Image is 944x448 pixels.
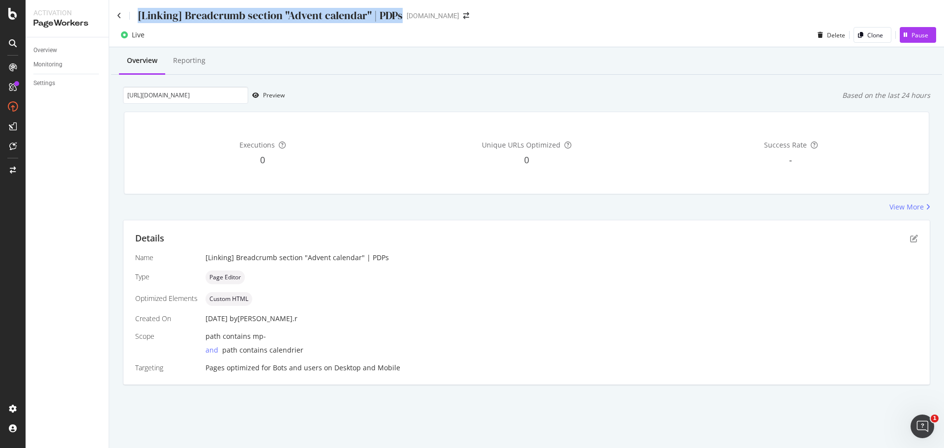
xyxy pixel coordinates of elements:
button: Delete [814,27,845,43]
a: Settings [33,78,102,89]
span: path contains calendrier [222,345,303,355]
div: [DATE] [206,314,918,324]
div: Delete [827,31,845,39]
div: Overview [127,56,157,65]
span: Page Editor [209,274,241,280]
a: Monitoring [33,60,102,70]
div: Clone [867,31,883,39]
span: path contains mp- [206,331,266,341]
div: arrow-right-arrow-left [463,12,469,19]
span: 0 [260,154,265,166]
div: Live [132,30,145,40]
div: Pages optimized for on [206,363,918,373]
div: PageWorkers [33,18,101,29]
div: neutral label [206,292,252,306]
button: Preview [248,88,285,103]
div: pen-to-square [910,235,918,242]
a: Overview [33,45,102,56]
div: Optimized Elements [135,294,198,303]
div: [Linking] Breadcrumb section "Advent calendar" | PDPs [138,8,403,23]
div: Scope [135,331,198,341]
div: Based on the last 24 hours [842,90,930,100]
div: by [PERSON_NAME].r [230,314,297,324]
div: Targeting [135,363,198,373]
span: Custom HTML [209,296,248,302]
div: Reporting [173,56,206,65]
div: and [206,345,222,355]
span: Unique URLs Optimized [482,140,560,149]
div: Name [135,253,198,263]
div: neutral label [206,270,245,284]
div: Activation [33,8,101,18]
div: Type [135,272,198,282]
button: Pause [900,27,936,43]
div: View More [889,202,924,212]
span: - [789,154,792,166]
div: [Linking] Breadcrumb section "Advent calendar" | PDPs [206,253,918,263]
span: Success Rate [764,140,807,149]
a: View More [889,202,930,212]
div: Monitoring [33,60,62,70]
div: Details [135,232,164,245]
span: Executions [239,140,275,149]
div: Settings [33,78,55,89]
div: Overview [33,45,57,56]
div: Preview [263,91,285,99]
div: Desktop and Mobile [334,363,400,373]
div: Pause [912,31,928,39]
iframe: Intercom live chat [911,415,934,438]
button: Clone [854,27,891,43]
a: Click to go back [117,12,121,19]
span: 1 [931,415,939,422]
span: 0 [524,154,529,166]
input: Preview your optimization on a URL [123,87,248,104]
div: [DOMAIN_NAME] [407,11,459,21]
div: Bots and users [273,363,322,373]
div: Created On [135,314,198,324]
